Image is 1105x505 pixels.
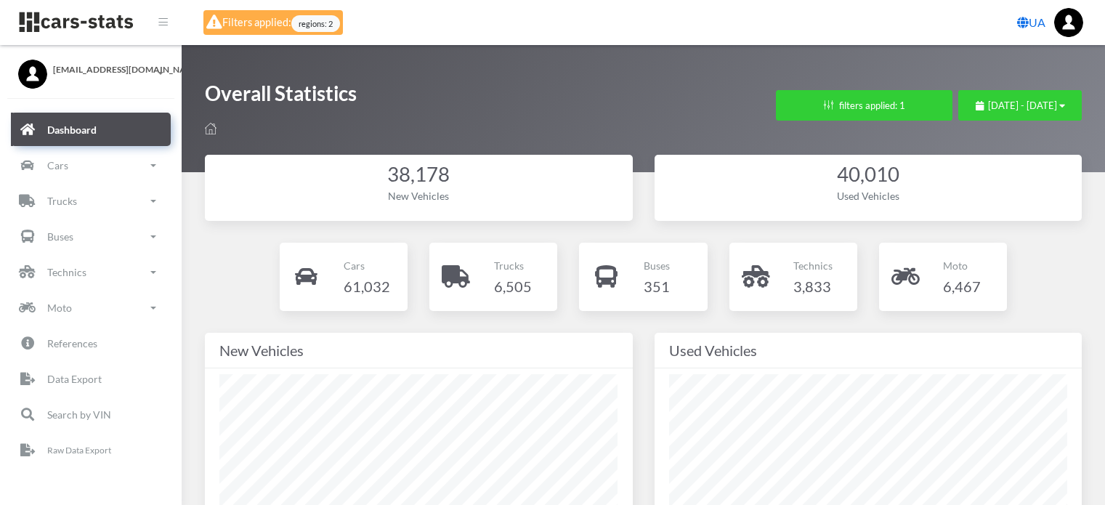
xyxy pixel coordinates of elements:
p: Data Export [47,370,102,388]
h4: 61,032 [344,275,390,298]
div: 38,178 [219,161,618,189]
a: [EMAIL_ADDRESS][DOMAIN_NAME] [18,60,163,76]
a: Search by VIN [11,398,171,432]
button: [DATE] - [DATE] [958,90,1082,121]
p: Technics [793,256,833,275]
a: Raw Data Export [11,434,171,467]
a: Data Export [11,363,171,396]
span: [DATE] - [DATE] [988,100,1057,111]
a: Trucks [11,185,171,218]
div: Used Vehicles [669,339,1068,362]
p: Buses [47,227,73,246]
button: filters applied: 1 [776,90,952,121]
span: regions: 2 [291,15,340,32]
p: Search by VIN [47,405,111,424]
div: 40,010 [669,161,1068,189]
div: New Vehicles [219,188,618,203]
h4: 3,833 [793,275,833,298]
p: Raw Data Export [47,443,111,458]
p: Buses [644,256,670,275]
p: Moto [47,299,72,317]
span: [EMAIL_ADDRESS][DOMAIN_NAME] [53,63,163,76]
div: Used Vehicles [669,188,1068,203]
p: Cars [47,156,68,174]
a: Technics [11,256,171,289]
div: New Vehicles [219,339,618,362]
h4: 6,505 [494,275,532,298]
p: Technics [47,263,86,281]
a: Dashboard [11,113,171,147]
p: References [47,334,97,352]
h1: Overall Statistics [205,80,357,114]
a: Moto [11,291,171,325]
a: UA [1011,8,1051,37]
a: Buses [11,220,171,254]
img: navbar brand [18,11,134,33]
p: Dashboard [47,121,97,139]
h4: 6,467 [943,275,981,298]
a: Cars [11,149,171,182]
h4: 351 [644,275,670,298]
div: Filters applied: [203,10,343,35]
p: Trucks [494,256,532,275]
img: ... [1054,8,1083,37]
p: Moto [943,256,981,275]
p: Cars [344,256,390,275]
p: Trucks [47,192,77,210]
a: References [11,327,171,360]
